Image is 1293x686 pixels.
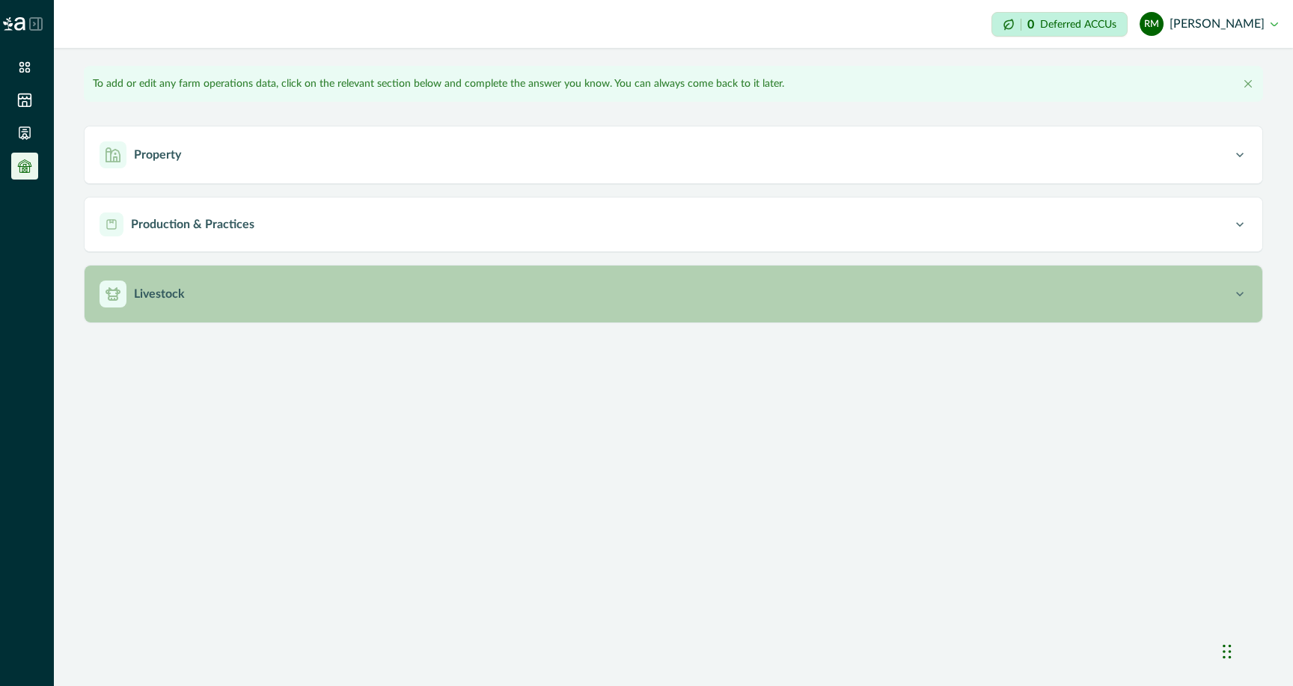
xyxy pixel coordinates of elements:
[1027,19,1034,31] p: 0
[134,285,185,303] p: Livestock
[134,146,181,164] p: Property
[85,266,1262,322] button: Livestock
[93,76,784,92] p: To add or edit any farm operations data, click on the relevant section below and complete the ans...
[85,197,1262,251] button: Production & Practices
[85,126,1262,183] button: Property
[3,17,25,31] img: Logo
[1040,19,1116,30] p: Deferred ACCUs
[1223,629,1232,674] div: Drag
[1239,75,1257,93] button: Close
[1140,6,1278,42] button: Rodney McIntyre[PERSON_NAME]
[131,215,254,233] p: Production & Practices
[1218,614,1293,686] iframe: Chat Widget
